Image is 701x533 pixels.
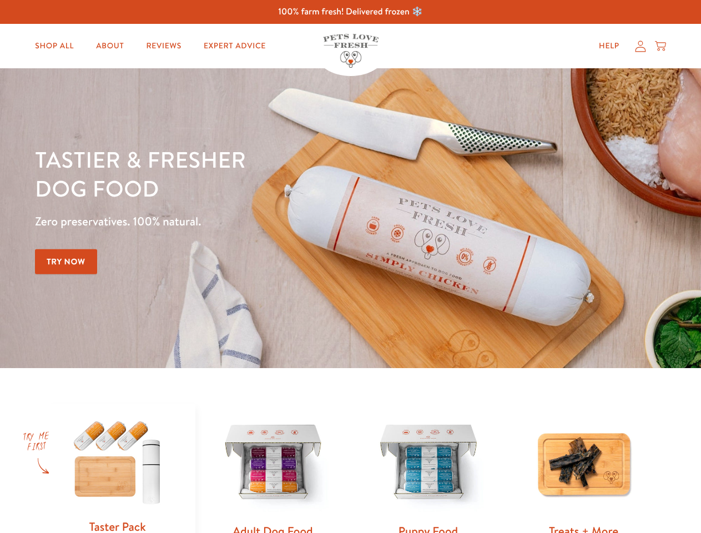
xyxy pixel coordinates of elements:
a: Try Now [35,249,97,274]
a: About [87,35,133,57]
a: Expert Advice [195,35,275,57]
h1: Tastier & fresher dog food [35,145,456,203]
a: Shop All [26,35,83,57]
p: Zero preservatives. 100% natural. [35,212,456,232]
img: Pets Love Fresh [323,34,379,68]
a: Reviews [137,35,190,57]
a: Help [590,35,628,57]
